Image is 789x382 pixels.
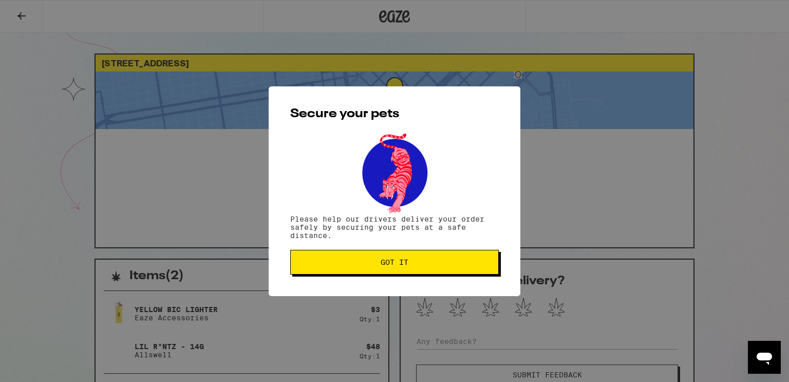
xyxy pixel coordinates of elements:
[748,341,781,374] iframe: Button to launch messaging window
[290,250,499,275] button: Got it
[381,259,408,266] span: Got it
[290,215,499,240] p: Please help our drivers deliver your order safely by securing your pets at a safe distance.
[352,131,437,215] img: pets
[290,108,499,120] h2: Secure your pets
